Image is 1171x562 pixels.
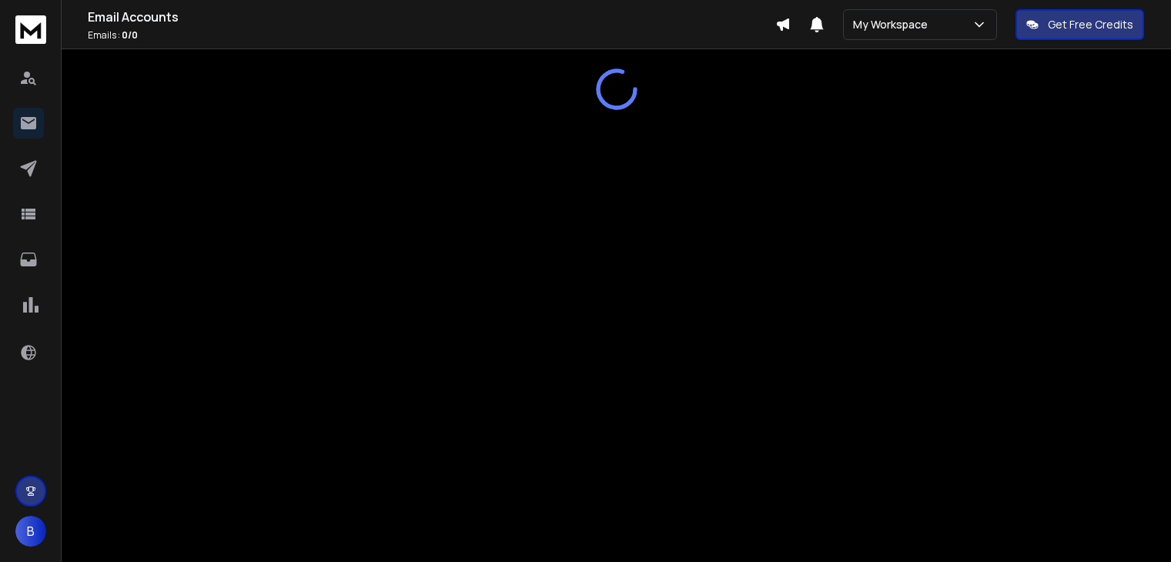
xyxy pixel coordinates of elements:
span: 0 / 0 [122,28,138,42]
p: Emails : [88,29,775,42]
button: Get Free Credits [1015,9,1144,40]
p: My Workspace [853,17,934,32]
img: logo [15,15,46,44]
p: Get Free Credits [1048,17,1133,32]
h1: Email Accounts [88,8,775,26]
button: B [15,516,46,547]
